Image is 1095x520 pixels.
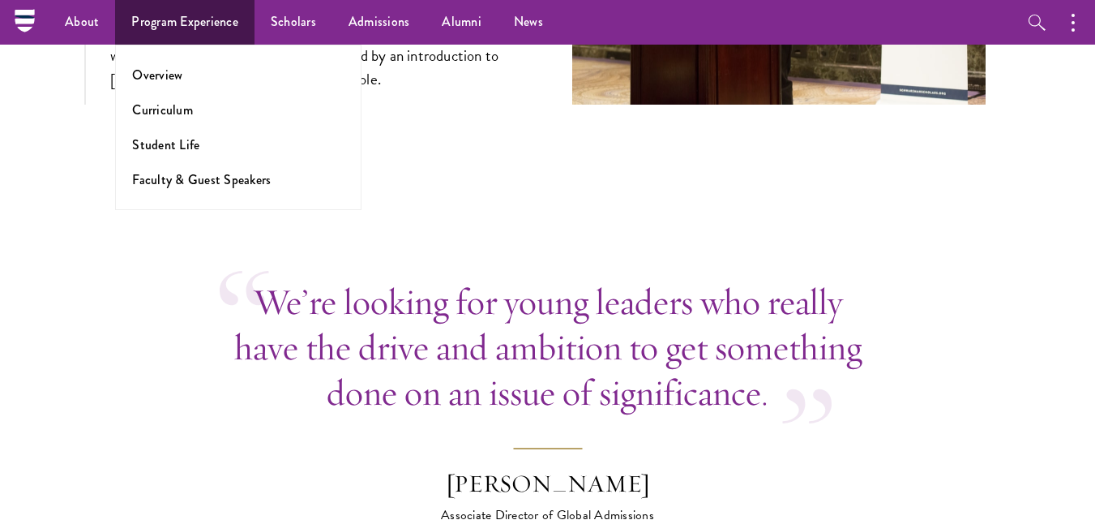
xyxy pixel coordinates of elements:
a: Overview [132,66,182,84]
a: Student Life [132,135,199,154]
a: Faculty & Guest Speakers [132,170,271,189]
a: Curriculum [132,101,193,119]
p: We’re looking for young leaders who really have the drive and ambition to get something done on a... [220,279,876,415]
div: [PERSON_NAME] [406,468,690,501]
